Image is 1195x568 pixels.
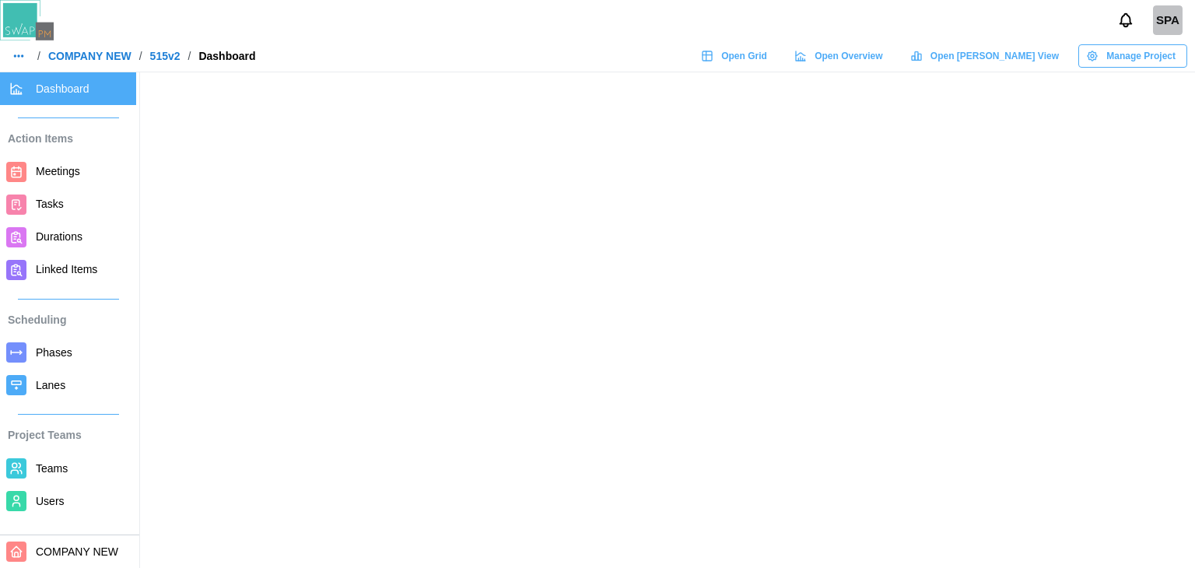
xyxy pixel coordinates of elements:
span: Teams [36,462,68,475]
button: Manage Project [1078,44,1187,68]
span: Users [36,495,65,507]
span: Linked Items [36,263,97,275]
span: Meetings [36,165,80,177]
span: COMPANY NEW [36,545,118,558]
span: Dashboard [36,82,89,95]
span: Manage Project [1106,45,1176,67]
span: Open Grid [721,45,767,67]
a: COMPANY NEW [48,51,131,61]
span: Tasks [36,198,64,210]
span: Phases [36,346,72,359]
span: Open [PERSON_NAME] View [930,45,1059,67]
a: SShetty platform admin [1153,5,1183,35]
span: Lanes [36,379,65,391]
div: / [188,51,191,61]
span: Open Overview [815,45,882,67]
div: SPA [1153,5,1183,35]
a: 515v2 [150,51,180,61]
a: Open Grid [693,44,779,68]
button: Notifications [1113,7,1139,33]
div: Dashboard [198,51,255,61]
a: Open [PERSON_NAME] View [902,44,1071,68]
div: / [37,51,40,61]
div: / [139,51,142,61]
a: Open Overview [787,44,895,68]
span: Durations [36,230,82,243]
